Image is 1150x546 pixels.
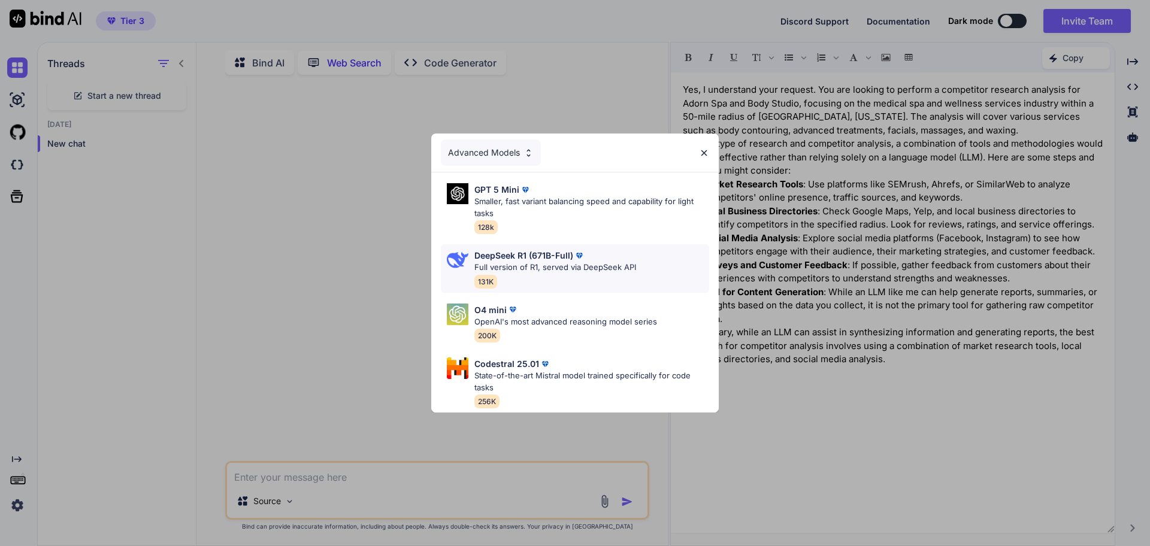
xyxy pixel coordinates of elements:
[523,148,534,158] img: Pick Models
[474,196,709,219] p: Smaller, fast variant balancing speed and capability for light tasks
[474,370,709,393] p: State-of-the-art Mistral model trained specifically for code tasks
[573,250,585,262] img: premium
[474,220,498,234] span: 128k
[474,329,500,342] span: 200K
[539,358,551,370] img: premium
[507,304,519,316] img: premium
[441,139,541,166] div: Advanced Models
[474,357,539,370] p: Codestral 25.01
[474,395,500,408] span: 256K
[519,184,531,196] img: premium
[474,249,573,262] p: DeepSeek R1 (671B-Full)
[447,357,468,379] img: Pick Models
[699,148,709,158] img: close
[474,316,657,328] p: OpenAI's most advanced reasoning model series
[474,275,497,289] span: 131K
[447,183,468,204] img: Pick Models
[474,262,636,274] p: Full version of R1, served via DeepSeek API
[474,183,519,196] p: GPT 5 Mini
[447,249,468,271] img: Pick Models
[447,304,468,325] img: Pick Models
[474,304,507,316] p: O4 mini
